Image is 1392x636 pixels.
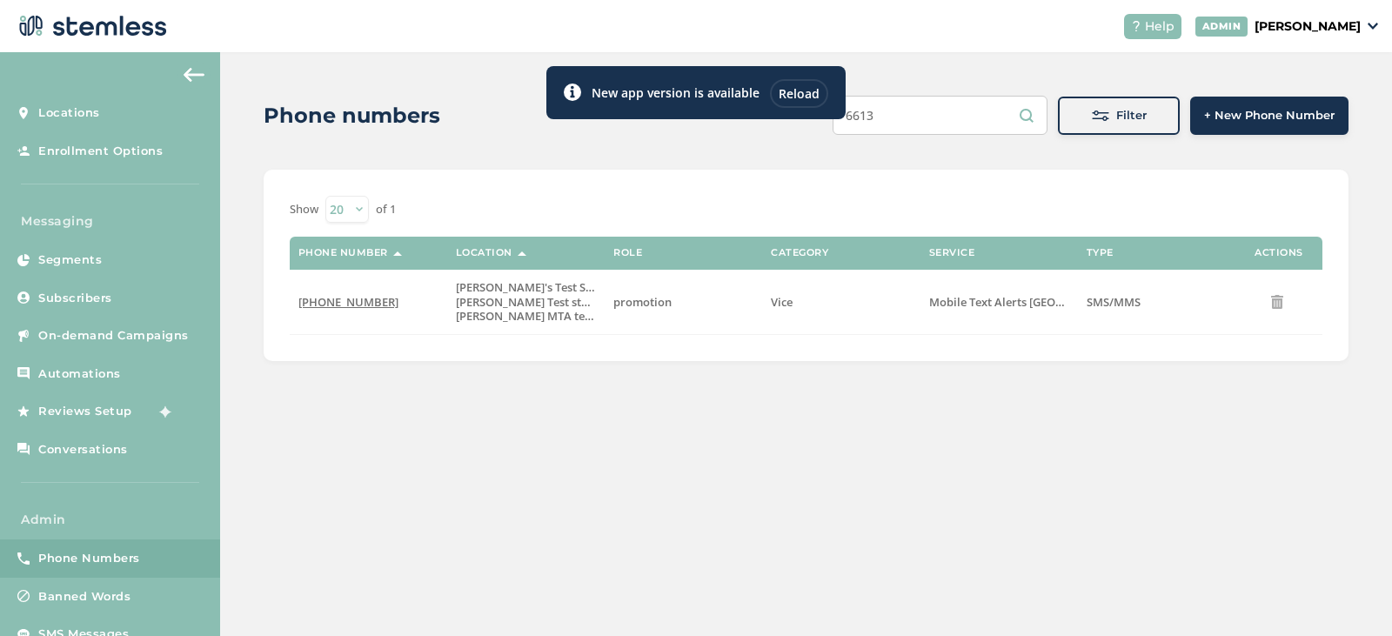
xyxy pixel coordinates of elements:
[290,201,318,218] label: Show
[38,365,121,383] span: Automations
[298,295,438,310] label: (844) 767-6613
[393,251,402,256] img: icon-sort-1e1d7615.svg
[929,295,1069,310] label: Mobile Text Alerts NC
[1305,552,1392,636] iframe: Chat Widget
[613,247,642,258] label: Role
[1145,17,1174,36] span: Help
[145,394,180,429] img: glitter-stars-b7820f95.gif
[376,201,396,218] label: of 1
[1058,97,1180,135] button: Filter
[298,247,388,258] label: Phone number
[456,280,596,325] label: Brian's Test Store<br>Swapnil Test store<br>Brians MTA test store
[456,247,512,258] label: Location
[1368,23,1378,30] img: icon_down-arrow-small-66adaf34.svg
[1131,21,1141,31] img: icon-help-white-03924b79.svg
[592,84,760,102] label: New app version is available
[38,251,102,269] span: Segments
[38,327,189,345] span: On-demand Campaigns
[1087,247,1114,258] label: Type
[1116,107,1147,124] span: Filter
[518,251,526,256] img: icon-sort-1e1d7615.svg
[613,295,753,310] label: promotion
[38,588,130,606] span: Banned Words
[1204,107,1335,124] span: + New Phone Number
[771,295,911,310] label: Vice
[1087,294,1141,310] span: SMS/MMS
[929,247,975,258] label: Service
[771,294,793,310] span: Vice
[264,100,440,131] h2: Phone numbers
[1195,17,1248,37] div: ADMIN
[771,247,828,258] label: Category
[38,403,132,420] span: Reviews Setup
[298,294,398,310] span: [PHONE_NUMBER]
[1235,237,1322,270] th: Actions
[564,84,581,101] img: icon-toast-info-b13014a2.svg
[38,143,163,160] span: Enrollment Options
[1255,17,1361,36] p: [PERSON_NAME]
[14,9,167,44] img: logo-dark-0685b13c.svg
[184,68,204,82] img: icon-arrow-back-accent-c549486e.svg
[1087,295,1227,310] label: SMS/MMS
[770,79,828,108] div: Reload
[613,294,672,310] span: promotion
[38,441,128,459] span: Conversations
[833,96,1047,135] input: Search
[38,104,100,122] span: Locations
[38,550,140,567] span: Phone Numbers
[929,294,1143,310] span: Mobile Text Alerts [GEOGRAPHIC_DATA]
[38,290,112,307] span: Subscribers
[1190,97,1348,135] button: + New Phone Number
